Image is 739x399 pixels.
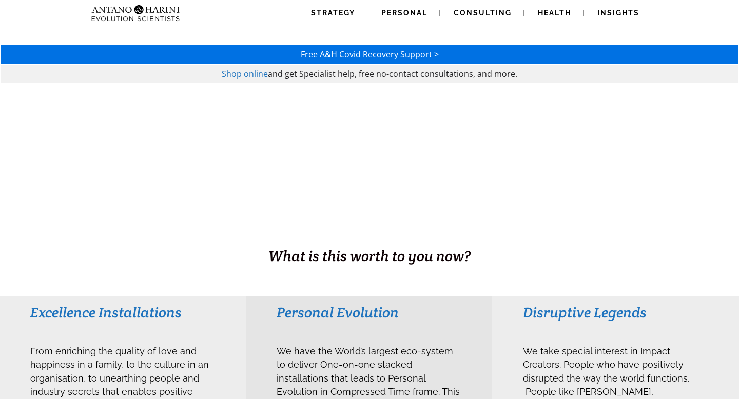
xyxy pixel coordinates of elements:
[222,68,268,79] a: Shop online
[301,49,439,60] a: Free A&H Covid Recovery Support >
[268,247,471,265] span: What is this worth to you now?
[523,303,708,322] h3: Disruptive Legends
[454,9,512,17] span: Consulting
[268,68,517,79] span: and get Specialist help, free no-contact consultations, and more.
[277,303,462,322] h3: Personal Evolution
[538,9,571,17] span: Health
[597,9,639,17] span: Insights
[311,9,355,17] span: Strategy
[30,303,216,322] h3: Excellence Installations
[1,224,738,246] h1: BUSINESS. HEALTH. Family. Legacy
[381,9,427,17] span: Personal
